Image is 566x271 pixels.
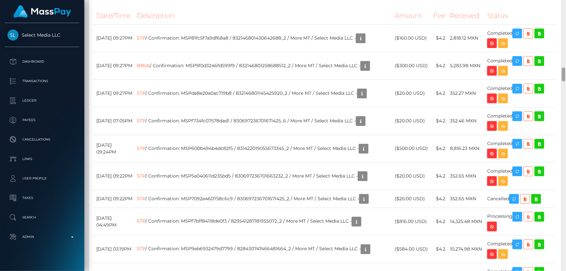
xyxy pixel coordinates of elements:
[94,135,135,162] td: [DATE] 09:24PM
[392,52,431,80] td: ($300.00 USD)
[485,135,556,162] td: Completed
[94,80,135,107] td: [DATE] 09:27PM
[392,80,431,107] td: ($20.00 USD)
[7,96,77,105] p: Ledger
[392,107,431,135] td: ($20.00 USD)
[431,162,448,190] td: $4.2
[137,173,145,179] a: STP
[5,54,79,70] a: Dashboard
[5,73,79,89] a: Transactions
[5,112,79,128] a: Payees
[135,7,392,25] th: Description
[485,235,556,263] td: Completed
[392,190,431,208] td: ($20.00 USD)
[485,80,556,107] td: Completed
[431,52,448,80] td: $4.2
[135,162,392,190] td: / Confirmation: MSP5a040611d235bd5 / 830697236701663232_2 / More MT / Select Media LLC -
[448,7,485,25] th: Received
[7,115,77,125] p: Payees
[392,162,431,190] td: ($20.00 USD)
[392,208,431,235] td: ($816.00 USD)
[137,90,145,96] a: STP
[94,24,135,52] td: [DATE] 09:27PM
[392,135,431,162] td: ($500.00 USD)
[7,135,77,144] p: Cancellations
[448,162,485,190] td: 352.65 MXN
[485,107,556,135] td: Completed
[485,162,556,190] td: Completed
[431,7,448,25] th: Fee
[135,190,392,208] td: / Confirmation: MSP7092e460758c6c9 / 830697236701671425_2 / More MT / Select Media LLC -
[448,107,485,135] td: 352.46 MXN
[485,24,556,52] td: Completed
[431,235,448,263] td: $4.2
[5,229,79,245] a: Admin
[94,52,135,80] td: [DATE] 09:27PM
[137,35,145,41] a: STP
[137,246,145,252] a: STP
[137,196,145,202] a: STP
[448,208,485,235] td: 14,325.48 MXN
[135,235,392,263] td: / Confirmation: MSP9eb6932479d7799 / 828430747466481664_2 / More MT / Select Media LLC -
[431,135,448,162] td: $4.2
[5,151,79,167] a: Links
[5,170,79,187] a: User Profile
[5,190,79,206] a: Taxes
[7,232,77,242] p: Admin
[448,135,485,162] td: 8,816.23 MXN
[135,24,392,52] td: / Confirmation: MSP81fc5f7a9df68a8 / 832146801430642688_2 / More MT / Select Media LLC -
[431,190,448,208] td: $4.2
[7,30,18,41] img: Select Media LLC
[7,57,77,67] p: Dashboard
[7,193,77,203] p: Taxes
[94,162,135,190] td: [DATE] 09:22PM
[431,24,448,52] td: $4.2
[392,235,431,263] td: ($584.00 USD)
[7,154,77,164] p: Links
[137,145,145,151] a: STP
[5,32,79,38] span: Select Media LLC
[448,24,485,52] td: 2,818.12 MXN
[7,174,77,183] p: User Profile
[94,235,135,263] td: [DATE] 03:19PM
[135,107,392,135] td: / Confirmation: MSPf734fc07578dad1 / 830697236701671425_6 / More MT / Select Media LLC -
[135,135,392,162] td: / Confirmation: MSP600b494b4dc82f5 / 831422019055673345_2 / More MT / Select Media LLC -
[13,5,71,18] img: MassPay Logo
[485,7,556,25] th: Status
[431,107,448,135] td: $4.2
[485,190,556,208] td: Cancelled
[392,7,431,25] th: Amount
[431,208,448,235] td: $4.2
[392,24,431,52] td: ($160.00 USD)
[448,235,485,263] td: 10,274.98 MXN
[137,218,145,224] a: STP
[135,208,392,235] td: / Confirmation: MSPf7bff84118de0f3 / 829541287181955072_2 / More MT / Select Media LLC -
[448,190,485,208] td: 352.65 MXN
[5,92,79,109] a: Ledger
[137,63,150,68] a: BBVA
[94,208,135,235] td: [DATE] 04:49PM
[137,118,145,124] a: STP
[135,80,392,107] td: / Confirmation: MSPde8e20a0ac719b8 / 832146801145425920_2 / More MT / Select Media LLC -
[5,131,79,148] a: Cancellations
[485,208,556,235] td: Processing
[135,52,392,80] td: / Confirmation: MSP9f0d3246fd599f9 / 832146801258688512_2 / More MT / Select Media LLC -
[431,80,448,107] td: $4.2
[7,76,77,86] p: Transactions
[7,213,77,222] p: Search
[448,52,485,80] td: 5,283.98 MXN
[94,190,135,208] td: [DATE] 09:22PM
[448,80,485,107] td: 352.27 MXN
[485,52,556,80] td: Completed
[94,7,135,25] th: Date/Time
[94,107,135,135] td: [DATE] 07:05PM
[5,209,79,226] a: Search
